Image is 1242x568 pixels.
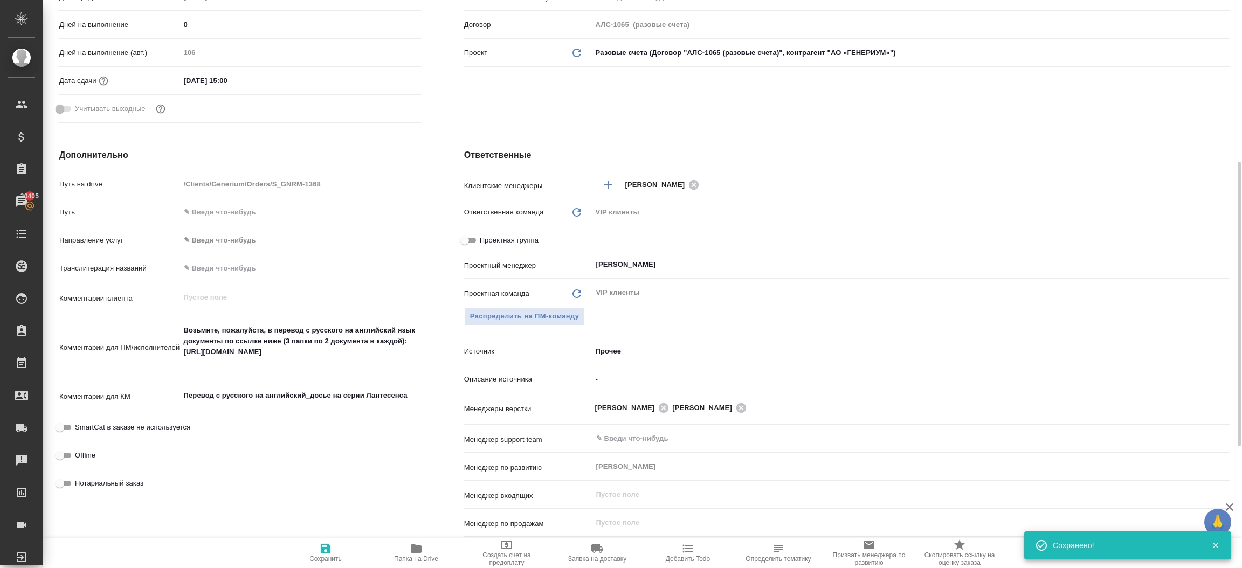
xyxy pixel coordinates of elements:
button: Добавить Todo [643,538,733,568]
p: Проектная команда [464,288,529,299]
span: Учитывать выходные [75,103,146,114]
textarea: Возьмите, пожалуйста, в перевод с русского на английский язык документы по ссылке ниже (3 папки п... [180,321,421,372]
p: Менеджер входящих [464,490,592,501]
span: Добавить Todo [666,555,710,563]
p: Описание источника [464,374,592,385]
span: В заказе уже есть ответственный ПМ или ПМ группа [464,307,585,326]
input: ✎ Введи что-нибудь [180,260,421,276]
textarea: Перевод с русского на английский_досье на серии Лантесенса [180,386,421,405]
span: [PERSON_NAME] [625,179,692,190]
p: Менеджеры верстки [464,404,592,414]
p: Источник [464,346,592,357]
input: Пустое поле [592,17,1230,32]
span: Нотариальный заказ [75,478,143,489]
span: Призвать менеджера по развитию [830,551,908,566]
button: Выбери, если сб и вс нужно считать рабочими днями для выполнения заказа. [154,102,168,116]
input: Пустое поле [180,176,421,192]
div: [PERSON_NAME] [625,178,703,191]
div: Разовые счета (Договор "АЛС-1065 (разовые счета)", контрагент "АО «ГЕНЕРИУМ»") [592,44,1230,62]
button: Призвать менеджера по развитию [824,538,914,568]
button: Open [1224,184,1226,186]
p: Клиентские менеджеры [464,181,592,191]
button: Закрыть [1204,541,1226,550]
div: Сохранено! [1053,540,1195,551]
span: Проектная группа [480,235,539,246]
span: 20405 [14,191,45,202]
span: Определить тематику [746,555,811,563]
div: VIP клиенты [592,203,1230,221]
p: Менеджер по развитию [464,462,592,473]
button: Распределить на ПМ-команду [464,307,585,326]
button: Сохранить [280,538,371,568]
input: ✎ Введи что-нибудь [180,73,274,88]
button: Open [1224,438,1226,440]
button: Заявка на доставку [552,538,643,568]
p: Дата сдачи [59,75,96,86]
p: Ответственная команда [464,207,544,218]
button: Open [1224,264,1226,266]
span: Offline [75,450,95,461]
span: SmartCat в заказе не используется [75,422,190,433]
div: ✎ Введи что-нибудь [184,235,408,246]
div: ✎ Введи что-нибудь [180,231,421,250]
button: 🙏 [1204,509,1231,536]
button: Папка на Drive [371,538,461,568]
span: Сохранить [309,555,342,563]
span: Заявка на доставку [568,555,626,563]
p: Комментарии для ПМ/исполнителей [59,342,180,353]
span: Распределить на ПМ-команду [470,310,579,323]
span: Создать счет на предоплату [468,551,546,566]
p: Путь [59,207,180,218]
span: [PERSON_NAME] [672,403,739,413]
div: [PERSON_NAME] [595,401,673,414]
button: Скопировать ссылку на оценку заказа [914,538,1005,568]
input: Пустое поле [595,516,1205,529]
button: Добавить менеджера [595,172,621,198]
span: Папка на Drive [394,555,438,563]
input: Пустое поле [180,45,421,60]
p: Комментарии для КМ [59,391,180,402]
input: ✎ Введи что-нибудь [180,17,421,32]
span: 🙏 [1209,511,1227,534]
span: [PERSON_NAME] [595,403,661,413]
p: Дней на выполнение (авт.) [59,47,180,58]
button: Open [1224,407,1226,409]
p: Проект [464,47,488,58]
button: Определить тематику [733,538,824,568]
p: Транслитерация названий [59,263,180,274]
p: Договор [464,19,592,30]
div: Прочее [592,342,1230,361]
div: [PERSON_NAME] [672,401,750,414]
span: Скопировать ссылку на оценку заказа [921,551,998,566]
p: Направление услуг [59,235,180,246]
a: 20405 [3,188,40,215]
p: Дней на выполнение [59,19,180,30]
p: Менеджер по продажам [464,518,592,529]
p: Менеджер support team [464,434,592,445]
p: Комментарии клиента [59,293,180,304]
input: Пустое поле [595,488,1205,501]
input: ✎ Введи что-нибудь [595,432,1191,445]
input: ✎ Введи что-нибудь [592,371,1230,387]
h4: Дополнительно [59,149,421,162]
h4: Ответственные [464,149,1230,162]
p: Путь на drive [59,179,180,190]
button: Создать счет на предоплату [461,538,552,568]
input: ✎ Введи что-нибудь [180,204,421,220]
button: Если добавить услуги и заполнить их объемом, то дата рассчитается автоматически [96,74,111,88]
p: Проектный менеджер [464,260,592,271]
